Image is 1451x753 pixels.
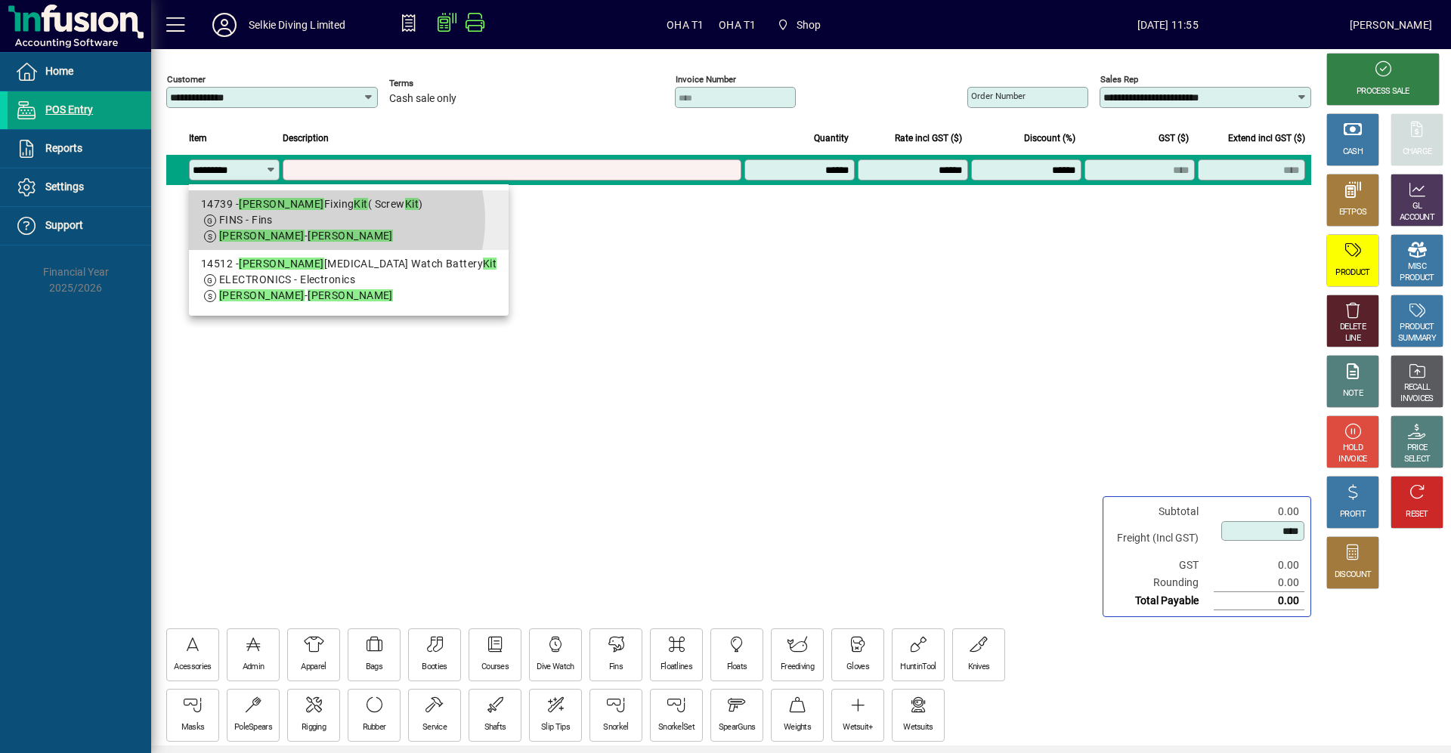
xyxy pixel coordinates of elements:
[45,142,82,154] span: Reports
[219,230,305,242] em: [PERSON_NAME]
[971,91,1026,101] mat-label: Order number
[219,214,273,226] span: FINS - Fins
[781,662,814,673] div: Freediving
[219,273,355,285] span: ELECTRONICS - Electronics
[541,722,570,733] div: Slip Tips
[45,181,84,193] span: Settings
[308,230,393,242] em: [PERSON_NAME]
[719,13,756,37] span: OHA T1
[483,258,497,270] em: Kit
[537,662,574,673] div: Dive Watch
[1109,592,1214,610] td: Total Payable
[8,168,151,206] a: Settings
[189,190,509,250] mat-option: 14739 - Mares Fixing Kit ( Screw Kit )
[167,74,206,85] mat-label: Customer
[1109,520,1214,557] td: Freight (Incl GST)
[363,722,386,733] div: Rubber
[1335,267,1369,279] div: PRODUCT
[189,250,509,310] mat-option: 14512 - Mares Apnea Watch Battery Kit
[1404,454,1431,465] div: SELECT
[843,722,872,733] div: Wetsuit+
[1340,509,1366,520] div: PROFIT
[1403,147,1432,158] div: CHARGE
[900,662,936,673] div: HuntinTool
[283,130,329,147] span: Description
[219,289,393,301] span: -
[239,198,324,210] em: [PERSON_NAME]
[658,722,695,733] div: SnorkelSet
[814,130,849,147] span: Quantity
[797,13,821,37] span: Shop
[784,722,811,733] div: Weights
[174,662,211,673] div: Acessories
[389,79,480,88] span: Terms
[484,722,506,733] div: Shafts
[1338,454,1366,465] div: INVOICE
[846,662,869,673] div: Gloves
[1400,212,1434,224] div: ACCOUNT
[1407,443,1428,454] div: PRICE
[1339,207,1367,218] div: EFTPOS
[1406,509,1428,520] div: RESET
[727,662,747,673] div: Floats
[45,65,73,77] span: Home
[405,198,419,210] em: Kit
[239,258,324,270] em: [PERSON_NAME]
[1214,574,1304,592] td: 0.00
[201,196,497,212] div: 14739 - Fixing ( Screw )
[302,722,326,733] div: Rigging
[422,722,447,733] div: Service
[45,219,83,231] span: Support
[603,722,628,733] div: Snorkel
[1109,574,1214,592] td: Rounding
[301,662,326,673] div: Apparel
[1404,382,1431,393] div: RECALL
[1214,592,1304,610] td: 0.00
[422,662,447,673] div: Booties
[661,662,692,673] div: Floatlines
[1357,86,1409,97] div: PROCESS SALE
[1214,503,1304,520] td: 0.00
[676,74,736,85] mat-label: Invoice number
[1214,557,1304,574] td: 0.00
[389,93,456,105] span: Cash sale only
[200,11,249,39] button: Profile
[1343,147,1363,158] div: CASH
[1109,557,1214,574] td: GST
[1343,388,1363,400] div: NOTE
[667,13,704,37] span: OHA T1
[1335,569,1371,581] div: DISCOUNT
[968,662,990,673] div: Knives
[1398,333,1436,344] div: SUMMARY
[1400,273,1434,284] div: PRODUCT
[1343,443,1363,454] div: HOLD
[1159,130,1189,147] span: GST ($)
[366,662,382,673] div: Bags
[243,662,265,673] div: Admin
[181,722,205,733] div: Masks
[8,130,151,168] a: Reports
[1350,13,1432,37] div: [PERSON_NAME]
[234,722,272,733] div: PoleSpears
[8,207,151,245] a: Support
[1400,393,1433,405] div: INVOICES
[719,722,756,733] div: SpearGuns
[1340,322,1366,333] div: DELETE
[1024,130,1075,147] span: Discount (%)
[1400,322,1434,333] div: PRODUCT
[1100,74,1138,85] mat-label: Sales rep
[1228,130,1305,147] span: Extend incl GST ($)
[1109,503,1214,520] td: Subtotal
[219,230,393,242] span: -
[308,289,393,301] em: [PERSON_NAME]
[609,662,623,673] div: Fins
[189,130,207,147] span: Item
[354,198,367,210] em: Kit
[45,103,93,116] span: POS Entry
[1412,201,1422,212] div: GL
[249,13,346,37] div: Selkie Diving Limited
[1408,261,1426,273] div: MISC
[771,11,827,39] span: Shop
[201,256,497,272] div: 14512 - [MEDICAL_DATA] Watch Battery
[8,53,151,91] a: Home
